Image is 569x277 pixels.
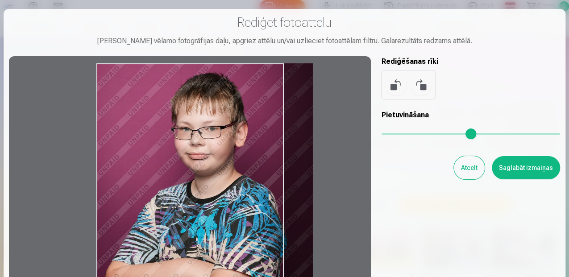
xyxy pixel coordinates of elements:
[9,14,560,30] h3: Rediģēt fotoattēlu
[382,110,560,120] h5: Pietuvināšana
[382,56,560,67] h5: Rediģēšanas rīki
[454,156,485,179] button: Atcelt
[492,156,560,179] button: Saglabāt izmaiņas
[9,36,560,46] div: [PERSON_NAME] vēlamo fotogrāfijas daļu, apgriez attēlu un/vai uzlieciet fotoattēlam filtru. Galar...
